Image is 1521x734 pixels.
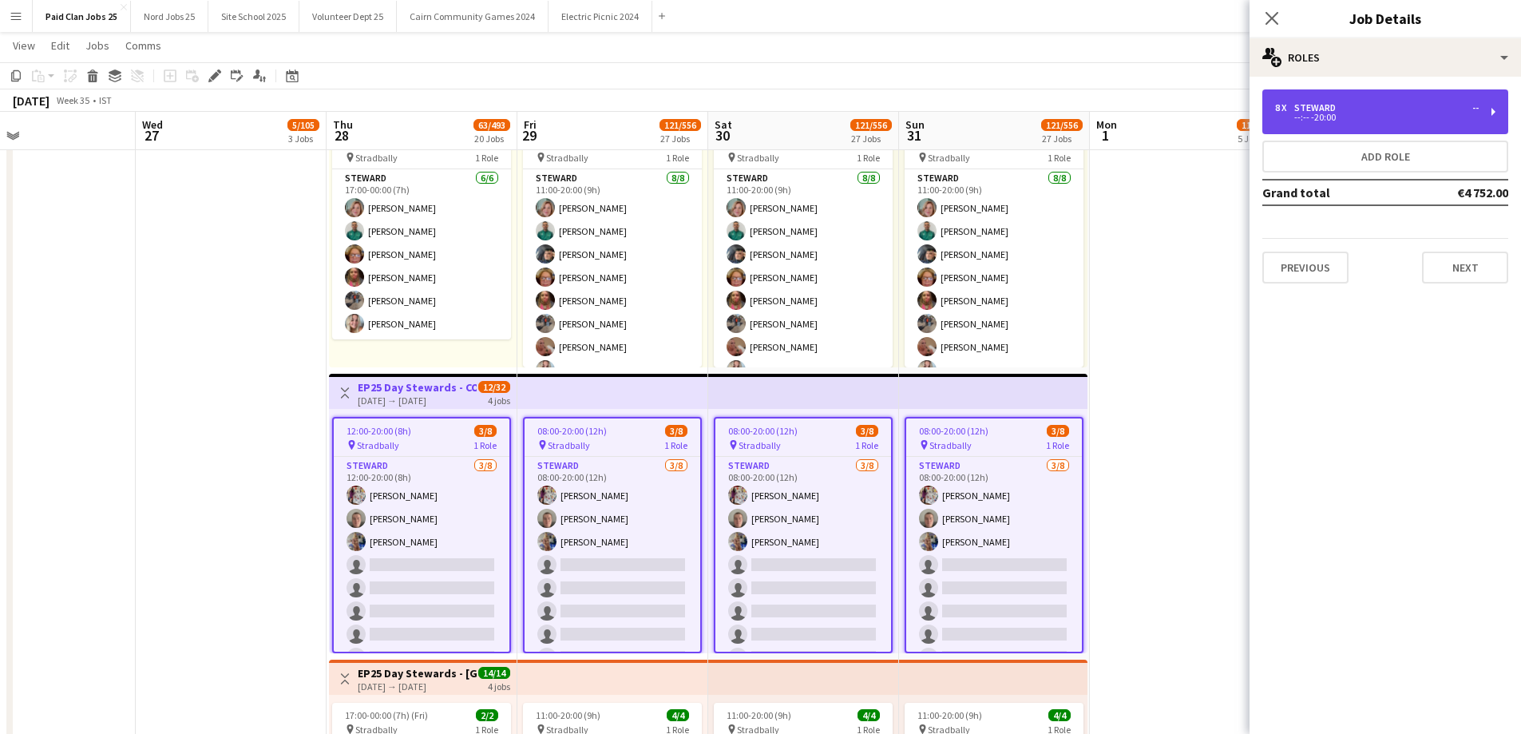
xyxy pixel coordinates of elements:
[1048,709,1071,721] span: 4/4
[1408,180,1508,205] td: €4 752.00
[727,709,791,721] span: 11:00-20:00 (9h)
[1262,141,1508,173] button: Add role
[397,1,549,32] button: Cairn Community Games 2024
[523,417,702,653] app-job-card: 08:00-20:00 (12h)3/8 Stradbally1 RoleSteward3/808:00-20:00 (12h)[PERSON_NAME][PERSON_NAME][PERSON...
[79,35,116,56] a: Jobs
[851,133,891,145] div: 27 Jobs
[905,169,1083,386] app-card-role: Steward8/811:00-20:00 (9h)[PERSON_NAME][PERSON_NAME][PERSON_NAME][PERSON_NAME][PERSON_NAME][PERSO...
[928,152,970,164] span: Stradbally
[288,133,319,145] div: 3 Jobs
[728,425,798,437] span: 08:00-20:00 (12h)
[478,667,510,679] span: 14/14
[667,709,689,721] span: 4/4
[906,457,1082,673] app-card-role: Steward3/808:00-20:00 (12h)[PERSON_NAME][PERSON_NAME][PERSON_NAME]
[917,709,982,721] span: 11:00-20:00 (9h)
[905,131,1083,367] app-job-card: 11:00-20:00 (9h)8/8 Stradbally1 RoleSteward8/811:00-20:00 (9h)[PERSON_NAME][PERSON_NAME][PERSON_N...
[714,169,893,386] app-card-role: Steward8/811:00-20:00 (9h)[PERSON_NAME][PERSON_NAME][PERSON_NAME][PERSON_NAME][PERSON_NAME][PERSO...
[474,133,509,145] div: 20 Jobs
[473,439,497,451] span: 1 Role
[1096,117,1117,132] span: Mon
[358,380,477,395] h3: EP25 Day Stewards - COVER Days
[1246,90,1323,111] button: Fix 5 errors
[13,38,35,53] span: View
[119,35,168,56] a: Comms
[524,117,537,132] span: Fri
[905,417,1083,653] app-job-card: 08:00-20:00 (12h)3/8 Stradbally1 RoleSteward3/808:00-20:00 (12h)[PERSON_NAME][PERSON_NAME][PERSON...
[85,38,109,53] span: Jobs
[858,709,880,721] span: 4/4
[332,131,511,339] app-job-card: 17:00-00:00 (7h) (Fri)6/6 Stradbally1 RoleSteward6/617:00-00:00 (7h)[PERSON_NAME][PERSON_NAME][PE...
[287,119,319,131] span: 5/105
[1047,425,1069,437] span: 3/8
[473,119,510,131] span: 63/493
[548,439,590,451] span: Stradbally
[660,133,700,145] div: 27 Jobs
[1250,38,1521,77] div: Roles
[715,457,891,673] app-card-role: Steward3/808:00-20:00 (12h)[PERSON_NAME][PERSON_NAME][PERSON_NAME]
[1237,119,1273,131] span: 11/322
[1422,252,1508,284] button: Next
[355,152,398,164] span: Stradbally
[331,126,353,145] span: 28
[665,425,687,437] span: 3/8
[299,1,397,32] button: Volunteer Dept 25
[1250,8,1521,29] h3: Job Details
[347,425,411,437] span: 12:00-20:00 (8h)
[476,709,498,721] span: 2/2
[664,439,687,451] span: 1 Role
[53,94,93,106] span: Week 35
[332,417,511,653] app-job-card: 12:00-20:00 (8h)3/8 Stradbally1 RoleSteward3/812:00-20:00 (8h)[PERSON_NAME][PERSON_NAME][PERSON_N...
[333,117,353,132] span: Thu
[358,395,477,407] div: [DATE] → [DATE]
[714,417,893,653] div: 08:00-20:00 (12h)3/8 Stradbally1 RoleSteward3/808:00-20:00 (12h)[PERSON_NAME][PERSON_NAME][PERSON...
[1238,133,1273,145] div: 5 Jobs
[1041,119,1083,131] span: 121/556
[1275,102,1294,113] div: 8 x
[1042,133,1082,145] div: 27 Jobs
[142,117,163,132] span: Wed
[929,439,972,451] span: Stradbally
[855,439,878,451] span: 1 Role
[357,439,399,451] span: Stradbally
[1094,126,1117,145] span: 1
[712,126,732,145] span: 30
[659,119,701,131] span: 121/556
[474,425,497,437] span: 3/8
[334,457,509,673] app-card-role: Steward3/812:00-20:00 (8h)[PERSON_NAME][PERSON_NAME][PERSON_NAME]
[33,1,131,32] button: Paid Clan Jobs 25
[714,131,893,367] app-job-card: 11:00-20:00 (9h)8/8 Stradbally1 RoleSteward8/811:00-20:00 (9h)[PERSON_NAME][PERSON_NAME][PERSON_N...
[546,152,588,164] span: Stradbally
[715,117,732,132] span: Sat
[125,38,161,53] span: Comms
[1048,152,1071,164] span: 1 Role
[919,425,988,437] span: 08:00-20:00 (12h)
[1046,439,1069,451] span: 1 Role
[739,439,781,451] span: Stradbally
[1262,180,1408,205] td: Grand total
[475,152,498,164] span: 1 Role
[140,126,163,145] span: 27
[99,94,112,106] div: IST
[1275,113,1479,121] div: --:-- -20:00
[523,169,702,386] app-card-role: Steward8/811:00-20:00 (9h)[PERSON_NAME][PERSON_NAME][PERSON_NAME][PERSON_NAME][PERSON_NAME][PERSO...
[1294,102,1342,113] div: Steward
[13,93,50,109] div: [DATE]
[549,1,652,32] button: Electric Picnic 2024
[536,709,600,721] span: 11:00-20:00 (9h)
[6,35,42,56] a: View
[905,117,925,132] span: Sun
[1472,102,1479,113] div: --
[478,381,510,393] span: 12/32
[903,126,925,145] span: 31
[332,169,511,339] app-card-role: Steward6/617:00-00:00 (7h)[PERSON_NAME][PERSON_NAME][PERSON_NAME][PERSON_NAME][PERSON_NAME][PERSO...
[666,152,689,164] span: 1 Role
[523,131,702,367] app-job-card: 11:00-20:00 (9h)8/8 Stradbally1 RoleSteward8/811:00-20:00 (9h)[PERSON_NAME][PERSON_NAME][PERSON_N...
[1262,252,1349,284] button: Previous
[525,457,700,673] app-card-role: Steward3/808:00-20:00 (12h)[PERSON_NAME][PERSON_NAME][PERSON_NAME]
